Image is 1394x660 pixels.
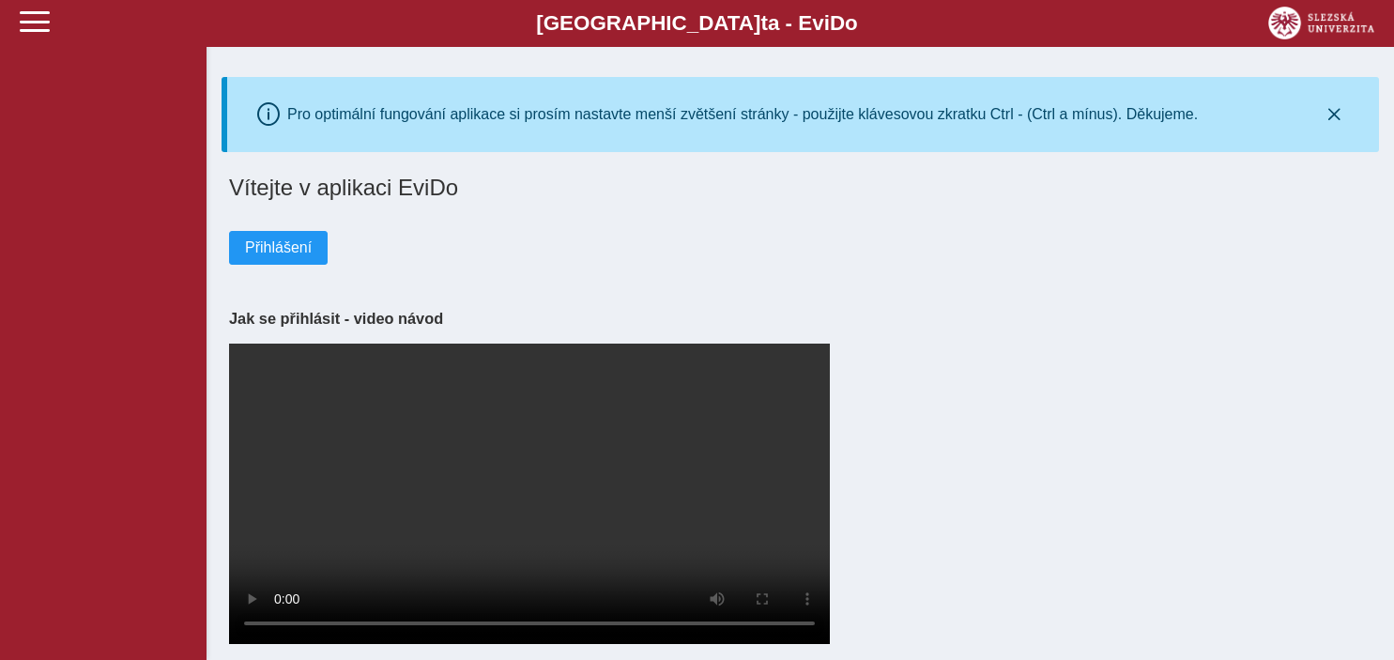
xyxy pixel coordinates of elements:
[760,11,767,35] span: t
[1268,7,1374,39] img: logo_web_su.png
[229,344,830,644] video: Your browser does not support the video tag.
[56,11,1338,36] b: [GEOGRAPHIC_DATA] a - Evi
[845,11,858,35] span: o
[830,11,845,35] span: D
[229,231,328,265] button: Přihlášení
[245,239,312,256] span: Přihlášení
[287,106,1198,123] div: Pro optimální fungování aplikace si prosím nastavte menší zvětšení stránky - použijte klávesovou ...
[229,310,1371,328] h3: Jak se přihlásit - video návod
[229,175,1371,201] h1: Vítejte v aplikaci EviDo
